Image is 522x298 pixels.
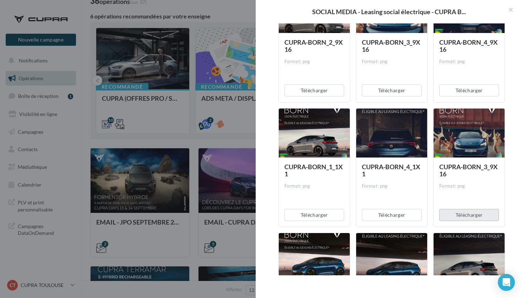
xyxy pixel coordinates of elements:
div: Format: png [439,183,499,189]
button: Télécharger [362,209,422,221]
button: Télécharger [439,209,499,221]
div: Format: png [362,59,422,65]
span: CUPRA-BORN_3_9X16 [362,38,420,53]
span: CUPRA-BORN_3_9X16 [439,163,497,178]
div: Open Intercom Messenger [498,274,515,291]
div: Format: png [439,59,499,65]
div: Format: png [284,183,344,189]
button: Télécharger [362,84,422,96]
span: SOCIAL MEDIA - Leasing social électrique - CUPRA B... [312,9,466,15]
div: Format: png [362,183,422,189]
span: CUPRA-BORN_4_1X1 [362,163,420,178]
span: CUPRA-BORN_2_9X16 [284,38,343,53]
button: Télécharger [439,84,499,96]
button: Télécharger [284,209,344,221]
span: CUPRA-BORN_1_1X1 [284,163,343,178]
span: CUPRA-BORN_4_9X16 [439,38,497,53]
button: Télécharger [284,84,344,96]
div: Format: png [284,59,344,65]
